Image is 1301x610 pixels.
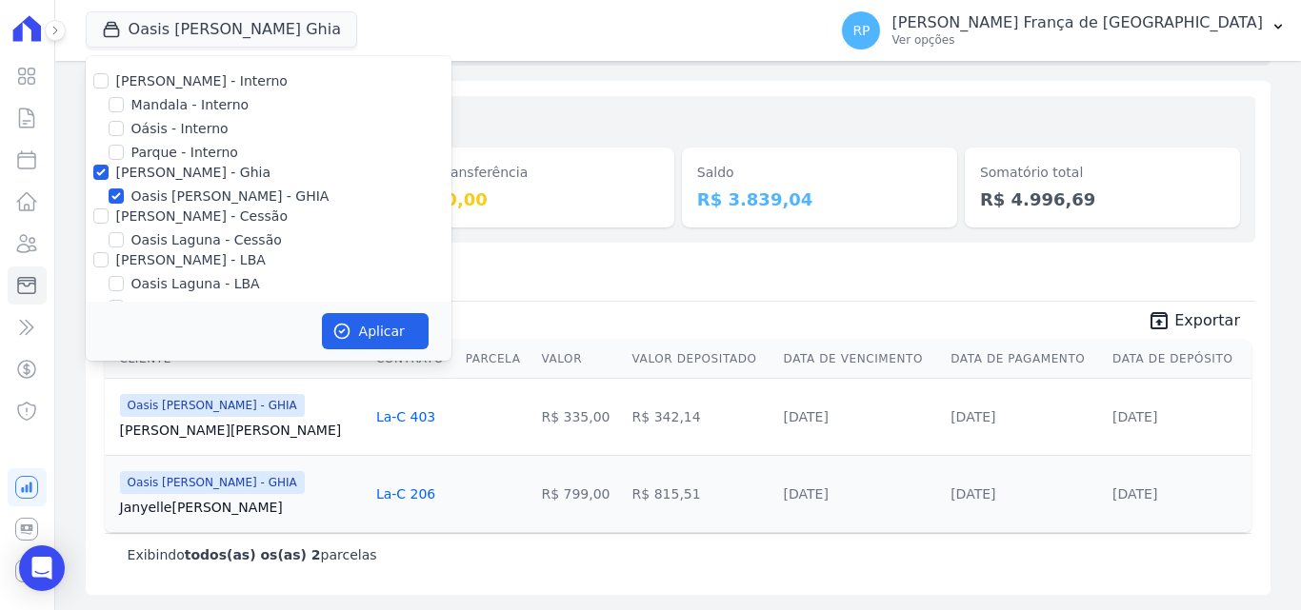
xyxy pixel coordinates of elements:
b: todos(as) os(as) 2 [185,547,321,562]
a: [DATE] [784,409,829,424]
button: Aplicar [322,313,429,349]
a: [DATE] [951,486,995,502]
a: [DATE] [784,486,829,502]
th: Parcela [458,340,534,379]
th: Data de Pagamento [943,340,1105,379]
dd: R$ 3.839,04 [697,187,942,212]
label: Oasis [PERSON_NAME] - GHIA [131,187,330,207]
button: Oasis [PERSON_NAME] Ghia [86,11,357,48]
label: [PERSON_NAME] - Ghia [116,165,270,180]
td: R$ 815,51 [625,455,776,532]
label: Mandala - Interno [131,95,249,115]
p: Exibindo parcelas [128,545,377,564]
a: Janyelle[PERSON_NAME] [120,498,361,517]
a: La-C 403 [376,409,435,424]
th: Valor [533,340,624,379]
span: Exportar [1174,309,1240,332]
label: Oasis Laguna - Cessão [131,230,282,250]
i: unarchive [1148,309,1171,332]
label: Oásis - Interno [131,119,229,139]
dd: R$ 4.996,69 [980,187,1225,212]
dt: Somatório total [980,163,1225,183]
label: Parque - Interno [131,143,238,163]
td: R$ 335,00 [533,378,624,455]
span: RP [852,24,870,37]
td: R$ 799,00 [533,455,624,532]
label: Oasis Laguna - LBA 2 [131,298,272,318]
div: Open Intercom Messenger [19,545,65,591]
a: [DATE] [951,409,995,424]
a: unarchive Exportar [1132,309,1255,336]
span: Oasis [PERSON_NAME] - GHIA [120,394,305,417]
label: [PERSON_NAME] - Cessão [116,208,288,224]
td: R$ 342,14 [625,378,776,455]
dt: Em transferência [414,163,659,183]
th: Data de Vencimento [776,340,944,379]
a: La-C 206 [376,486,435,502]
th: Valor Depositado [625,340,776,379]
a: [DATE] [1112,486,1157,502]
a: [PERSON_NAME][PERSON_NAME] [120,421,361,440]
span: Oasis [PERSON_NAME] - GHIA [120,471,305,494]
th: Data de Depósito [1105,340,1251,379]
p: Ver opções [891,32,1263,48]
dt: Saldo [697,163,942,183]
a: [DATE] [1112,409,1157,424]
p: [PERSON_NAME] França de [GEOGRAPHIC_DATA] [891,13,1263,32]
dd: R$ 0,00 [414,187,659,212]
label: [PERSON_NAME] - LBA [116,252,266,267]
button: RP [PERSON_NAME] França de [GEOGRAPHIC_DATA] Ver opções [827,4,1301,57]
label: [PERSON_NAME] - Interno [116,73,288,89]
label: Oasis Laguna - LBA [131,274,260,294]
